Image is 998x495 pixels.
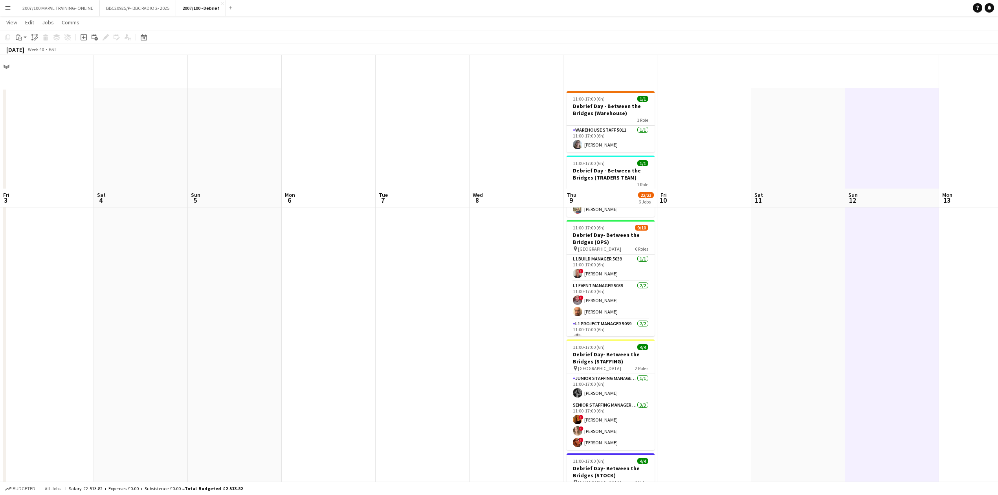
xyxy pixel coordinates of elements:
a: Comms [59,17,83,27]
button: BBC20925/P- BBC RADIO 2- 2025 [100,0,176,16]
span: Comms [62,19,79,26]
span: Thu [567,191,576,198]
app-card-role: L1 Project Manager 50392/211:00-17:00 (6h)[PERSON_NAME] [567,319,655,357]
span: 9/10 [635,225,648,231]
div: 6 Jobs [638,199,653,205]
span: 11:00-17:00 (6h) [573,458,605,464]
span: 2 Roles [635,365,648,371]
span: Jobs [42,19,54,26]
h3: Debrief Day- Between the Bridges (OPS) [567,231,655,246]
span: ! [579,269,583,273]
span: 7 [378,196,388,205]
span: Budgeted [13,486,35,491]
span: ! [579,438,583,442]
span: 22/23 [638,192,654,198]
span: ! [579,415,583,420]
app-job-card: 11:00-17:00 (6h)1/1Debrief Day - Between the Bridges (Warehouse)1 RoleWarehouse Staff 50111/111:0... [567,91,655,152]
span: View [6,19,17,26]
span: Wed [473,191,483,198]
span: 4/4 [637,458,648,464]
button: 2007/100 MAPAL TRAINING- ONLINE [16,0,100,16]
a: View [3,17,20,27]
span: Sat [754,191,763,198]
span: 13 [941,196,952,205]
span: 10 [659,196,667,205]
span: Mon [942,191,952,198]
span: Sun [848,191,858,198]
span: 12 [847,196,858,205]
div: BST [49,46,57,52]
span: 6 Roles [635,246,648,252]
div: [DATE] [6,46,24,53]
app-card-role: L1 Build Manager 50391/111:00-17:00 (6h)![PERSON_NAME] [567,255,655,281]
span: Tue [379,191,388,198]
a: Edit [22,17,37,27]
span: Sun [191,191,200,198]
span: Total Budgeted £2 513.82 [185,486,243,491]
button: Budgeted [4,484,37,493]
app-card-role: L1 Event Manager 50392/211:00-17:00 (6h)![PERSON_NAME][PERSON_NAME] [567,281,655,319]
span: 9 [565,196,576,205]
app-job-card: 11:00-17:00 (6h)4/4Debrief Day- Between the Bridges (STAFFING) [GEOGRAPHIC_DATA]2 RolesJunior Sta... [567,339,655,450]
span: Mon [285,191,295,198]
app-job-card: 11:00-17:00 (6h)9/10Debrief Day- Between the Bridges (OPS) [GEOGRAPHIC_DATA]6 RolesL1 Build Manag... [567,220,655,336]
span: 11:00-17:00 (6h) [573,225,605,231]
span: 11:00-17:00 (6h) [573,160,605,166]
span: 3 [2,196,9,205]
span: ! [579,295,583,300]
span: 1/1 [637,96,648,102]
span: All jobs [43,486,62,491]
button: 2007/100 - Debrief [176,0,226,16]
span: Week 40 [26,46,46,52]
span: 11:00-17:00 (6h) [573,344,605,350]
h3: Debrief Day- Between the Bridges (STOCK) [567,465,655,479]
h3: Debrief Day- Between the Bridges (STAFFING) [567,351,655,365]
span: [GEOGRAPHIC_DATA] [578,479,621,485]
span: 11 [753,196,763,205]
h3: Debrief Day - Between the Bridges (Warehouse) [567,103,655,117]
span: 8 [471,196,483,205]
div: Salary £2 513.82 + Expenses £0.00 + Subsistence £0.00 = [69,486,243,491]
app-card-role: Warehouse Staff 50111/111:00-17:00 (6h)[PERSON_NAME] [567,126,655,152]
a: Jobs [39,17,57,27]
span: Fri [660,191,667,198]
span: [GEOGRAPHIC_DATA] [578,365,621,371]
span: 4 [96,196,106,205]
app-job-card: 11:00-17:00 (6h)1/1Debrief Day - Between the Bridges (TRADERS TEAM)1 RoleJunior Stock Manager 503... [567,156,655,217]
span: [GEOGRAPHIC_DATA] [578,246,621,252]
span: Sat [97,191,106,198]
h3: Debrief Day - Between the Bridges (TRADERS TEAM) [567,167,655,181]
app-card-role: Senior Staffing Manager 50393/311:00-17:00 (6h)![PERSON_NAME]![PERSON_NAME]![PERSON_NAME] [567,401,655,450]
span: 1 Role [637,117,648,123]
span: 1/1 [637,160,648,166]
span: 4/4 [637,344,648,350]
span: 5 [190,196,200,205]
app-card-role: Junior Staffing Manager 50391/111:00-17:00 (6h)[PERSON_NAME] [567,374,655,401]
span: ! [579,426,583,431]
span: Fri [3,191,9,198]
span: 11:00-17:00 (6h) [573,96,605,102]
span: 1 Role [637,181,648,187]
span: 2 Roles [635,479,648,485]
span: 6 [284,196,295,205]
span: Edit [25,19,34,26]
